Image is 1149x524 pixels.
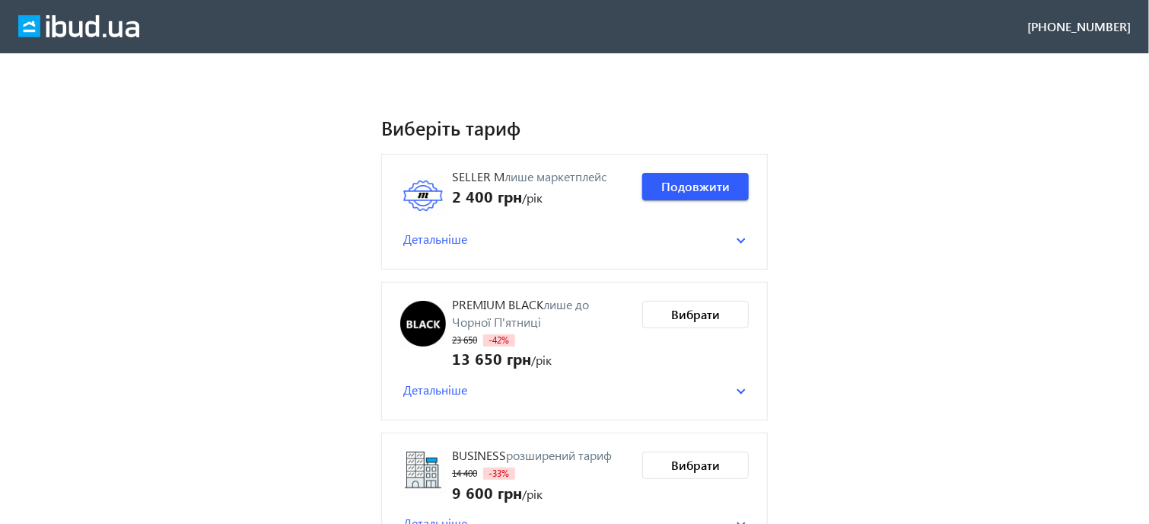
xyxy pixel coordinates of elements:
[400,379,749,401] mat-expansion-panel-header: Детальніше
[661,178,730,195] span: Подовжити
[642,173,749,200] button: Подовжити
[506,447,612,463] span: розширений тариф
[400,173,446,219] img: Seller M
[483,468,515,480] span: -33%
[403,382,467,398] span: Детальніше
[403,231,467,248] span: Детальніше
[642,452,749,479] button: Вибрати
[452,185,606,206] div: /рік
[381,114,768,141] h1: Виберіть тариф
[400,301,446,347] img: PREMIUM BLACK
[400,452,446,497] img: Business
[452,168,504,184] span: Seller M
[452,334,477,346] span: 23 650
[452,296,589,329] span: лише до Чорної П'ятниці
[671,306,720,323] span: Вибрати
[452,481,612,503] div: /рік
[18,15,139,38] img: ibud_full_logo_white.svg
[452,347,531,369] span: 13 650 грн
[671,457,720,474] span: Вибрати
[452,347,630,369] div: /рік
[452,296,543,312] span: PREMIUM BLACK
[504,168,606,184] span: лише маркетплейс
[1027,18,1131,35] div: [PHONE_NUMBER]
[483,334,515,347] span: -42%
[642,301,749,328] button: Вибрати
[452,481,522,503] span: 9 600 грн
[452,185,522,206] span: 2 400 грн
[400,228,749,251] mat-expansion-panel-header: Детальніше
[452,447,506,463] span: Business
[452,468,477,479] span: 14 400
